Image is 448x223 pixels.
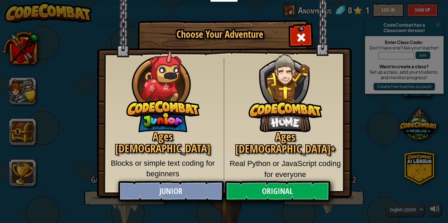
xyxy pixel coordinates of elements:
img: CodeCombat Junior hero character [126,45,200,132]
p: Real Python or JavaScript coding for everyone [229,158,341,180]
h2: Ages [DEMOGRAPHIC_DATA] [107,131,219,154]
p: Blocks or simple text coding for beginners [107,158,219,179]
h1: Choose Your Adventure [150,29,290,40]
div: Close modal [290,26,312,47]
h2: Ages [DEMOGRAPHIC_DATA]+ [229,131,341,155]
a: Original [225,181,330,202]
img: CodeCombat Original hero character [249,43,322,132]
a: Junior [118,181,223,202]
